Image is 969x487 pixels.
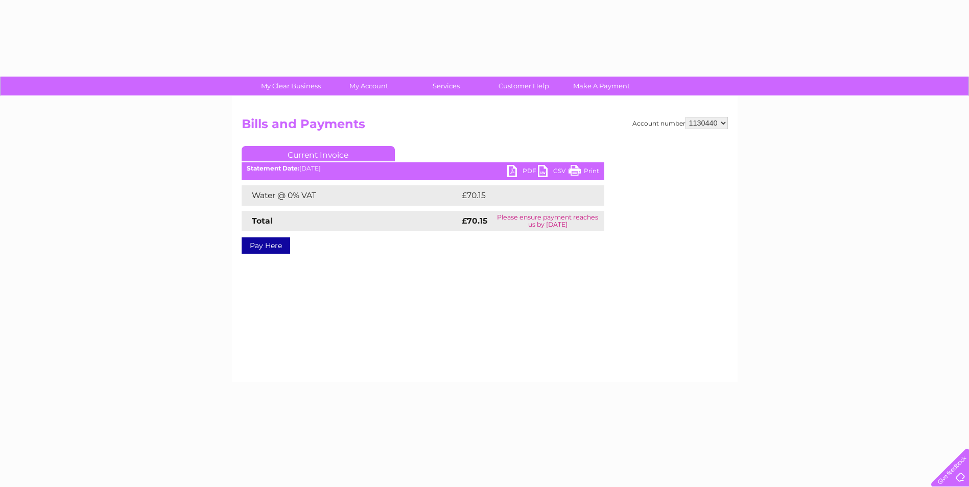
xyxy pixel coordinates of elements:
[462,216,487,226] strong: £70.15
[491,211,604,231] td: Please ensure payment reaches us by [DATE]
[242,185,459,206] td: Water @ 0% VAT
[459,185,583,206] td: £70.15
[482,77,566,95] a: Customer Help
[249,77,333,95] a: My Clear Business
[404,77,488,95] a: Services
[569,165,599,180] a: Print
[632,117,728,129] div: Account number
[507,165,538,180] a: PDF
[559,77,644,95] a: Make A Payment
[242,237,290,254] a: Pay Here
[326,77,411,95] a: My Account
[242,165,604,172] div: [DATE]
[252,216,273,226] strong: Total
[242,117,728,136] h2: Bills and Payments
[247,164,299,172] b: Statement Date:
[538,165,569,180] a: CSV
[242,146,395,161] a: Current Invoice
